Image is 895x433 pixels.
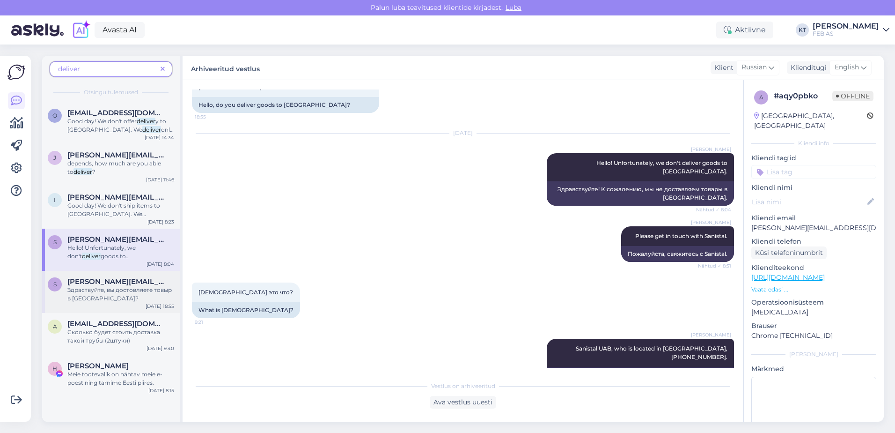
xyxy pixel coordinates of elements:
div: Ava vestlus uuesti [430,396,496,409]
div: [DATE] 8:04 [147,261,174,268]
span: Nähtud ✓ 8:51 [696,262,731,269]
div: # aqy0pbko [774,90,832,102]
span: Hello! Unfortunately, we don't [67,244,136,260]
span: o [52,112,57,119]
span: Здраствуйте, вы достовляете товыр в [GEOGRAPHIC_DATA]? [67,286,172,302]
input: Lisa nimi [752,197,866,207]
a: [URL][DOMAIN_NAME] [751,273,825,282]
span: [PERSON_NAME] [691,219,731,226]
mark: deliver [82,253,101,260]
p: [MEDICAL_DATA] [751,307,876,317]
div: Sanistal UAB, расположенный в [GEOGRAPHIC_DATA], [PHONE_NUMBER]. [547,367,734,391]
span: i [54,196,56,203]
p: Klienditeekond [751,263,876,273]
div: [GEOGRAPHIC_DATA], [GEOGRAPHIC_DATA] [754,111,867,131]
p: [PERSON_NAME][EMAIL_ADDRESS][DOMAIN_NAME] [751,223,876,233]
span: Please get in touch with Sanistal. [635,232,727,239]
span: 9:21 [195,319,230,326]
div: [DATE] 8:23 [147,218,174,225]
mark: deliver [142,126,161,133]
span: s [53,239,57,246]
p: Kliendi tag'id [751,153,876,163]
span: ilona.saksone@gmail.com [67,193,165,202]
span: j.irmer@kloepfel-group.com [67,151,165,159]
p: Kliendi email [751,213,876,223]
span: [PERSON_NAME] [691,331,731,338]
div: Klienditugi [787,63,827,73]
span: sergejcuvorov@gmail.com [67,277,165,286]
img: Askly Logo [7,63,25,81]
span: 18:55 [195,113,230,120]
span: [PERSON_NAME] [691,146,731,153]
div: Hello, do you deliver goods to [GEOGRAPHIC_DATA]? [192,97,379,113]
span: Otsingu tulemused [84,88,138,97]
div: What is [DEMOGRAPHIC_DATA]? [192,302,300,318]
div: [DATE] 8:15 [148,387,174,394]
div: [DATE] 9:40 [147,345,174,352]
span: [DEMOGRAPHIC_DATA] это что? [198,289,293,296]
p: Kliendi nimi [751,183,876,193]
span: a [53,323,57,330]
div: [DATE] [192,129,734,137]
div: [PERSON_NAME] [751,350,876,358]
div: FEB AS [813,30,879,37]
span: Offline [832,91,873,101]
span: Luba [503,3,524,12]
div: Пожалуйста, свяжитесь с Sanistal. [621,246,734,262]
div: Aktiivne [716,22,773,38]
label: Arhiveeritud vestlus [191,61,260,74]
mark: deliver [73,168,92,175]
span: Good day! We don't offer [67,118,137,125]
span: Good day! We don't ship items to [GEOGRAPHIC_DATA]. We only [67,202,160,226]
p: Brauser [751,321,876,331]
span: arkadjev.a@mail.ru [67,320,165,328]
span: Сколько будет стоить доставка такой трубы (2штуки) [67,328,160,344]
p: Chrome [TECHNICAL_ID] [751,331,876,341]
div: [PERSON_NAME] [813,22,879,30]
a: Avasta AI [95,22,145,38]
p: Kliendi telefon [751,237,876,246]
span: Meie tootevalik on nähtav meie e-poest ning tarnime Eesti piires. [67,371,162,386]
span: deliver [58,65,80,73]
p: Vaata edasi ... [751,285,876,294]
div: Kliendi info [751,139,876,148]
div: Küsi telefoninumbrit [751,246,827,259]
input: Lisa tag [751,165,876,179]
mark: deliver [137,118,155,125]
span: sergejcuvorov@gmail.com [67,235,165,244]
div: [DATE] 14:34 [145,134,174,141]
span: Nähtud ✓ 8:04 [696,206,731,213]
span: Sanistal UAB, who is located in [GEOGRAPHIC_DATA], [PHONE_NUMBER]. [576,345,729,360]
div: Здравствуйте! К сожалению, мы не доставляем товары в [GEOGRAPHIC_DATA]. [547,181,734,206]
span: s [53,281,57,288]
span: depends, how much are you able to [67,160,161,175]
div: Klient [711,63,734,73]
p: Operatsioonisüsteem [751,298,876,307]
span: Hello! Unfortunately, we don't deliver goods to [GEOGRAPHIC_DATA]. [596,159,729,175]
span: English [835,62,859,73]
img: explore-ai [71,20,91,40]
div: [DATE] 11:46 [146,176,174,183]
div: [DATE] 18:55 [146,303,174,310]
span: j [53,154,56,161]
span: a [759,94,763,101]
span: Russian [741,62,767,73]
span: Vestlus on arhiveeritud [431,382,495,390]
span: ollesmirnova@gmail.com [67,109,165,117]
div: KT [796,23,809,37]
p: Märkmed [751,364,876,374]
span: H [52,365,57,372]
span: ? [92,168,95,175]
span: Hardik Dholariya [67,362,129,370]
a: [PERSON_NAME]FEB AS [813,22,889,37]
